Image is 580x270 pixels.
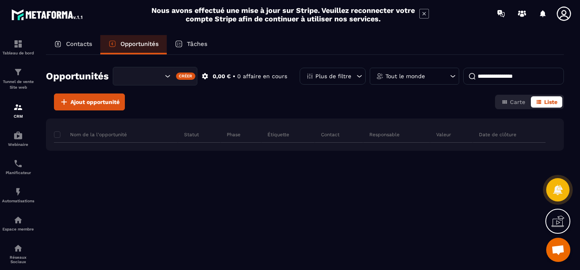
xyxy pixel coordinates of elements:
[151,6,415,23] h2: Nous avons effectué une mise à jour sur Stripe. Veuillez reconnecter votre compte Stripe afin de ...
[233,73,235,80] p: •
[2,170,34,175] p: Planificateur
[2,125,34,153] a: automationsautomationsWebinaire
[531,96,562,108] button: Liste
[2,142,34,147] p: Webinaire
[176,73,196,80] div: Créer
[120,72,163,81] input: Search for option
[510,99,525,105] span: Carte
[13,131,23,140] img: automations
[2,255,34,264] p: Réseaux Sociaux
[120,40,159,48] p: Opportunités
[113,67,197,85] div: Search for option
[267,131,289,138] p: Étiquette
[2,51,34,55] p: Tableau de bord
[369,131,400,138] p: Responsable
[436,131,451,138] p: Valeur
[2,153,34,181] a: schedulerschedulerPlanificateur
[385,73,425,79] p: Tout le monde
[497,96,530,108] button: Carte
[2,199,34,203] p: Automatisations
[2,181,34,209] a: automationsautomationsAutomatisations
[315,73,351,79] p: Plus de filtre
[54,93,125,110] button: Ajout opportunité
[11,7,84,22] img: logo
[13,67,23,77] img: formation
[479,131,516,138] p: Date de clôture
[13,102,23,112] img: formation
[227,131,240,138] p: Phase
[70,98,120,106] span: Ajout opportunité
[544,99,557,105] span: Liste
[66,40,92,48] p: Contacts
[13,39,23,49] img: formation
[187,40,207,48] p: Tâches
[237,73,287,80] p: 0 affaire en cours
[13,159,23,168] img: scheduler
[321,131,340,138] p: Contact
[2,237,34,270] a: social-networksocial-networkRéseaux Sociaux
[2,61,34,96] a: formationformationTunnel de vente Site web
[13,215,23,225] img: automations
[546,238,570,262] div: Ouvrir le chat
[2,114,34,118] p: CRM
[2,96,34,125] a: formationformationCRM
[2,227,34,231] p: Espace membre
[46,68,109,84] h2: Opportunités
[2,209,34,237] a: automationsautomationsEspace membre
[100,35,167,54] a: Opportunités
[213,73,231,80] p: 0,00 €
[184,131,199,138] p: Statut
[2,33,34,61] a: formationformationTableau de bord
[13,187,23,197] img: automations
[2,79,34,90] p: Tunnel de vente Site web
[167,35,215,54] a: Tâches
[13,243,23,253] img: social-network
[46,35,100,54] a: Contacts
[54,131,127,138] p: Nom de la l'opportunité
